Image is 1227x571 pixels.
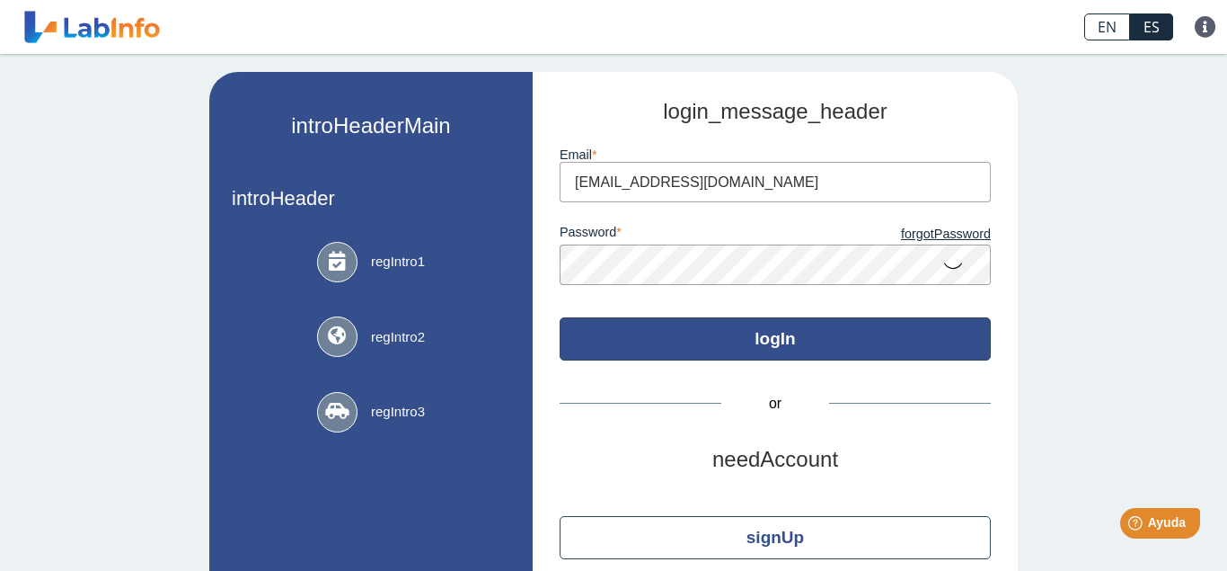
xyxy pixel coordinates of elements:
[560,99,991,125] h2: login_message_header
[560,225,775,245] label: password
[560,317,991,361] button: logIn
[775,225,991,245] a: forgotPassword
[371,402,425,423] span: regIntro3
[371,327,425,348] span: regIntro2
[232,187,510,210] h3: introHeader
[560,516,991,559] button: signUp
[371,252,425,272] span: regIntro1
[721,393,829,415] span: or
[291,113,450,139] h2: introHeaderMain
[1067,501,1207,551] iframe: Help widget launcher
[560,447,991,473] h2: needAccount
[1084,13,1130,40] a: EN
[1130,13,1173,40] a: ES
[560,147,991,162] label: email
